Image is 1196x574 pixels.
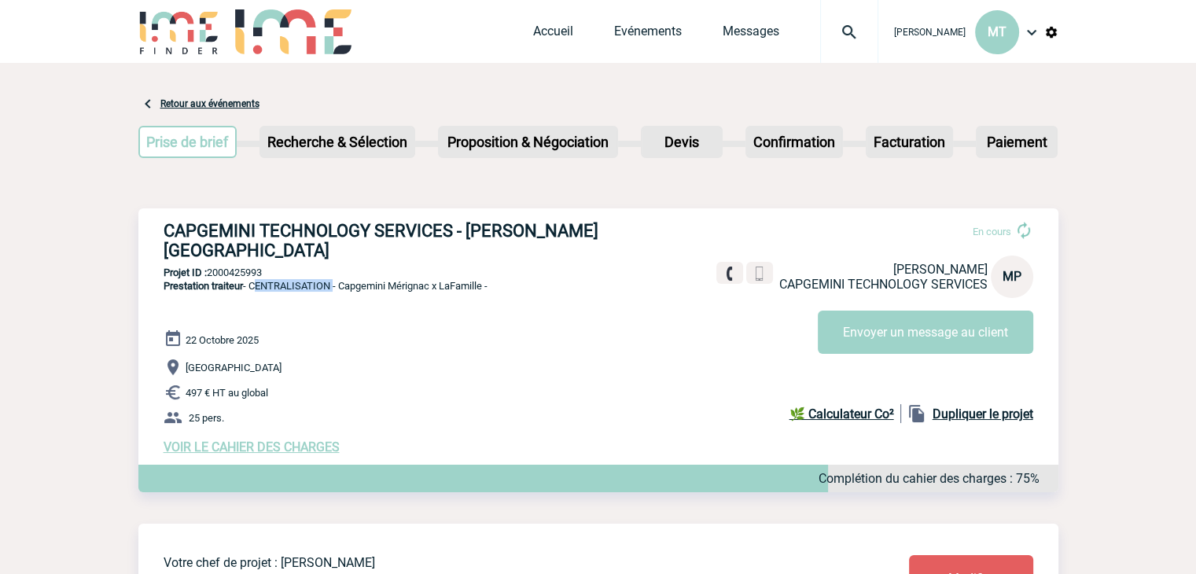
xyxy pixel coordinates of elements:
p: Votre chef de projet : [PERSON_NAME] [164,555,816,570]
p: Confirmation [747,127,841,156]
img: IME-Finder [138,9,220,54]
a: Messages [723,24,779,46]
span: Prestation traiteur [164,280,243,292]
span: En cours [973,226,1011,237]
img: file_copy-black-24dp.png [907,404,926,423]
span: - CENTRALISATION - Capgemini Mérignac x LaFamille - [164,280,488,292]
p: Devis [642,127,721,156]
a: VOIR LE CAHIER DES CHARGES [164,440,340,454]
p: Recherche & Sélection [261,127,414,156]
span: CAPGEMINI TECHNOLOGY SERVICES [779,277,988,292]
h3: CAPGEMINI TECHNOLOGY SERVICES - [PERSON_NAME][GEOGRAPHIC_DATA] [164,221,635,260]
span: 22 Octobre 2025 [186,334,259,346]
b: Projet ID : [164,267,207,278]
span: 497 € HT au global [186,387,268,399]
p: Facturation [867,127,951,156]
a: 🌿 Calculateur Co² [789,404,901,423]
p: Paiement [977,127,1056,156]
img: fixe.png [723,267,737,281]
a: Retour aux événements [160,98,259,109]
img: portable.png [753,267,767,281]
span: MP [1003,269,1021,284]
button: Envoyer un message au client [818,311,1033,354]
a: Accueil [533,24,573,46]
span: [PERSON_NAME] [893,262,988,277]
b: Dupliquer le projet [933,407,1033,421]
span: 25 pers. [189,412,224,424]
p: 2000425993 [138,267,1058,278]
p: Prise de brief [140,127,236,156]
p: Proposition & Négociation [440,127,616,156]
span: [PERSON_NAME] [894,27,966,38]
a: Evénements [614,24,682,46]
span: [GEOGRAPHIC_DATA] [186,362,282,373]
b: 🌿 Calculateur Co² [789,407,894,421]
span: MT [988,24,1006,39]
